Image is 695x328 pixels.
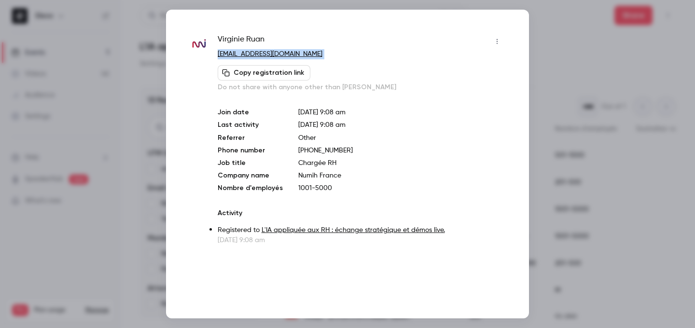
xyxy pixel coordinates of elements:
[218,108,283,117] p: Join date
[218,65,310,81] button: Copy registration link
[218,183,283,193] p: Nombre d'employés
[218,133,283,143] p: Referrer
[218,146,283,155] p: Phone number
[298,158,505,168] p: Chargée RH
[218,171,283,180] p: Company name
[218,225,505,235] p: Registered to
[218,120,283,130] p: Last activity
[218,158,283,168] p: Job title
[298,122,346,128] span: [DATE] 9:08 am
[298,183,505,193] p: 1001-5000
[218,34,264,49] span: Virginie Ruan
[262,227,445,233] a: L'IA appliquée aux RH : échange stratégique et démos live.
[218,82,505,92] p: Do not share with anyone other than [PERSON_NAME]
[190,35,208,53] img: numihfrance.fr
[298,171,505,180] p: Numih France
[298,108,505,117] p: [DATE] 9:08 am
[298,146,505,155] p: [PHONE_NUMBER]
[218,235,505,245] p: [DATE] 9:08 am
[218,208,505,218] p: Activity
[218,51,322,57] a: [EMAIL_ADDRESS][DOMAIN_NAME]
[298,133,505,143] p: Other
